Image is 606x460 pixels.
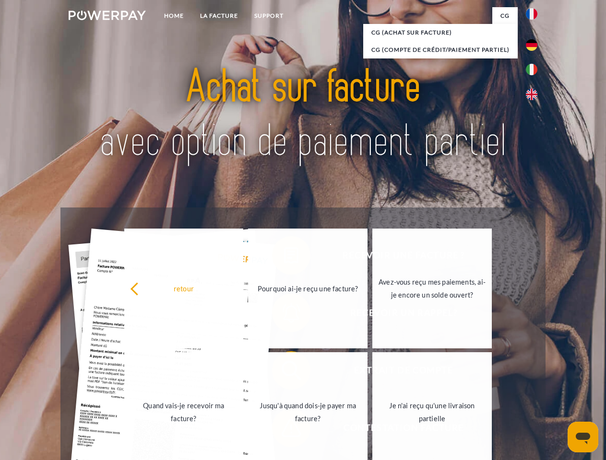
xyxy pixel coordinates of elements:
div: Je n'ai reçu qu'une livraison partielle [378,399,486,425]
div: Jusqu'à quand dois-je payer ma facture? [254,399,362,425]
img: de [526,39,537,51]
a: CG (achat sur facture) [363,24,518,41]
a: Avez-vous reçu mes paiements, ai-je encore un solde ouvert? [372,229,492,348]
div: retour [130,282,238,295]
div: Pourquoi ai-je reçu une facture? [254,282,362,295]
a: Support [246,7,292,24]
img: logo-powerpay-white.svg [69,11,146,20]
img: fr [526,8,537,20]
img: en [526,89,537,100]
iframe: Bouton de lancement de la fenêtre de messagerie [568,422,598,452]
a: CG (Compte de crédit/paiement partiel) [363,41,518,58]
img: it [526,64,537,75]
a: CG [492,7,518,24]
div: Quand vais-je recevoir ma facture? [130,399,238,425]
a: LA FACTURE [192,7,246,24]
div: Avez-vous reçu mes paiements, ai-je encore un solde ouvert? [378,276,486,301]
a: Home [156,7,192,24]
img: title-powerpay_fr.svg [92,46,514,184]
